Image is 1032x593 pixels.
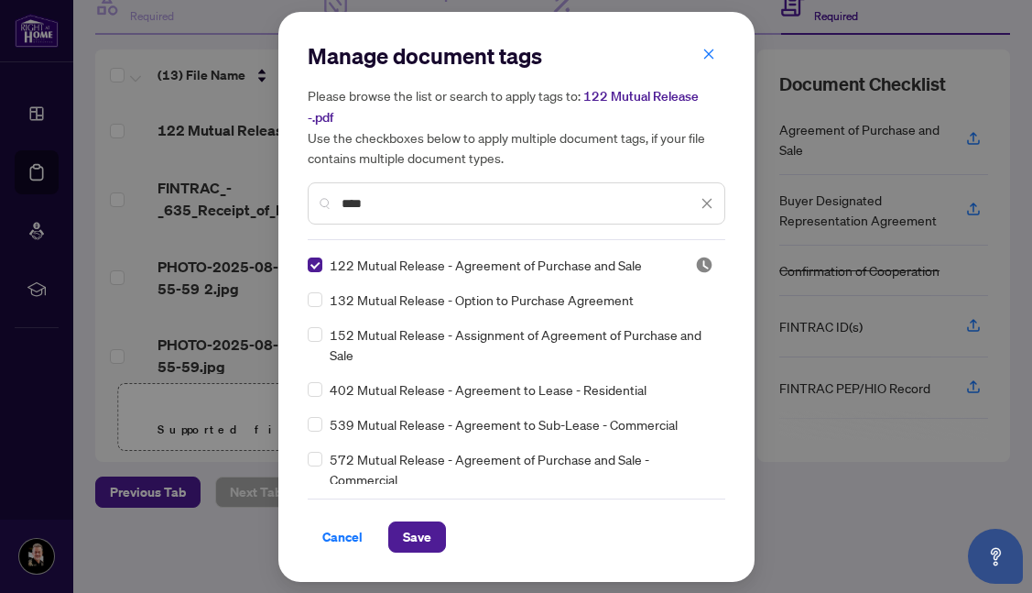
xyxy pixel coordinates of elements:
button: Cancel [308,522,377,553]
h2: Manage document tags [308,41,725,71]
span: 122 Mutual Release - Agreement of Purchase and Sale [330,255,642,275]
span: Cancel [322,522,363,552]
span: Pending Review [695,256,713,274]
button: Save [388,522,446,553]
img: status [695,256,713,274]
span: 572 Mutual Release - Agreement of Purchase and Sale - Commercial [330,449,714,489]
button: Open asap [968,529,1023,584]
span: Save [403,522,431,552]
span: close [701,197,713,210]
span: 122 Mutual Release -.pdf [308,88,699,126]
span: 539 Mutual Release - Agreement to Sub-Lease - Commercial [330,414,678,434]
span: 152 Mutual Release - Assignment of Agreement of Purchase and Sale [330,324,714,365]
span: 402 Mutual Release - Agreement to Lease - Residential [330,379,646,400]
span: 132 Mutual Release - Option to Purchase Agreement [330,290,634,310]
span: close [702,48,715,60]
h5: Please browse the list or search to apply tags to: Use the checkboxes below to apply multiple doc... [308,85,725,168]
